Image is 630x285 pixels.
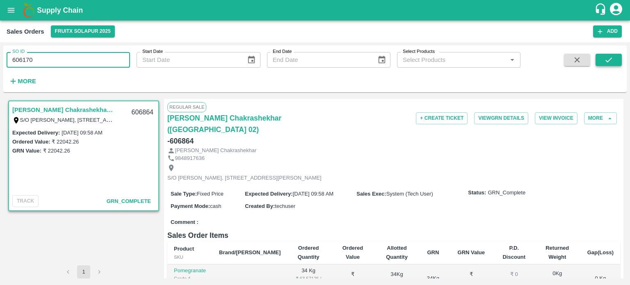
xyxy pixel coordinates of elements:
h6: Sales Order Items [167,230,620,241]
input: Start Date [137,52,240,68]
div: 34 Kg [425,275,442,283]
p: Pomegranate [174,267,206,275]
b: Ordered Quantity [298,245,320,260]
input: Enter SO ID [7,52,130,68]
button: More [7,74,38,88]
b: GRN Value [458,249,485,255]
button: View Invoice [535,112,577,124]
label: Start Date [142,48,163,55]
button: ViewGRN Details [474,112,528,124]
a: [PERSON_NAME] Chakrashekhar ([GEOGRAPHIC_DATA] 02) [167,112,318,135]
input: End Date [267,52,371,68]
label: Created By : [245,203,275,209]
p: [PERSON_NAME] Chakrashekhar [175,147,257,155]
b: P.D. Discount [502,245,525,260]
span: GRN_Complete [488,189,525,197]
h6: - 606864 [167,135,194,147]
span: [DATE] 09:58 AM [293,191,333,197]
span: System (Tech User) [386,191,433,197]
label: Select Products [403,48,435,55]
div: account of current user [609,2,623,19]
div: Sales Orders [7,26,44,37]
label: Comment : [171,219,199,226]
span: cash [210,203,221,209]
div: 606864 [127,103,158,122]
label: Sales Exec : [356,191,386,197]
button: page 1 [77,265,90,278]
b: Allotted Quantity [386,245,408,260]
label: [DATE] 09:58 AM [62,130,102,136]
span: GRN_Complete [107,198,151,204]
div: ₹ 0 [501,271,527,278]
label: Expected Delivery : [245,191,292,197]
nav: pagination navigation [60,265,107,278]
b: Ordered Value [342,245,363,260]
label: GRN Value: [12,148,41,154]
div: SKU [174,253,206,261]
label: SO ID [12,48,25,55]
b: GRN [427,249,439,255]
button: Choose date [244,52,259,68]
button: Select DC [51,25,115,37]
button: Choose date [374,52,390,68]
b: Product [174,246,194,252]
b: Returned Weight [546,245,569,260]
label: Expected Delivery : [12,130,60,136]
b: Supply Chain [37,6,83,14]
label: Sale Type : [171,191,197,197]
label: ₹ 22042.26 [43,148,70,154]
button: Open [507,55,518,65]
a: [PERSON_NAME] Chakrashekhar ([GEOGRAPHIC_DATA] 02) [12,105,115,115]
span: Fixed Price [197,191,224,197]
strong: More [18,78,36,84]
label: End Date [273,48,292,55]
button: + Create Ticket [416,112,468,124]
div: customer-support [594,3,609,18]
span: techuser [275,203,295,209]
img: logo [21,2,37,18]
button: Add [593,25,622,37]
b: Brand/[PERSON_NAME] [219,249,281,255]
label: ₹ 22042.26 [52,139,79,145]
label: Ordered Value: [12,139,50,145]
p: 9848917636 [175,155,205,162]
b: Gap(Loss) [587,249,614,255]
span: Regular Sale [167,102,206,112]
input: Select Products [399,55,504,65]
label: S/O [PERSON_NAME], [STREET_ADDRESS][PERSON_NAME] [20,116,174,123]
label: Payment Mode : [171,203,210,209]
label: Status: [468,189,486,197]
p: S/O [PERSON_NAME], [STREET_ADDRESS][PERSON_NAME] [167,174,322,182]
button: More [584,112,617,124]
div: Grade 4 [174,275,206,282]
button: open drawer [2,1,21,20]
a: Supply Chain [37,5,594,16]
